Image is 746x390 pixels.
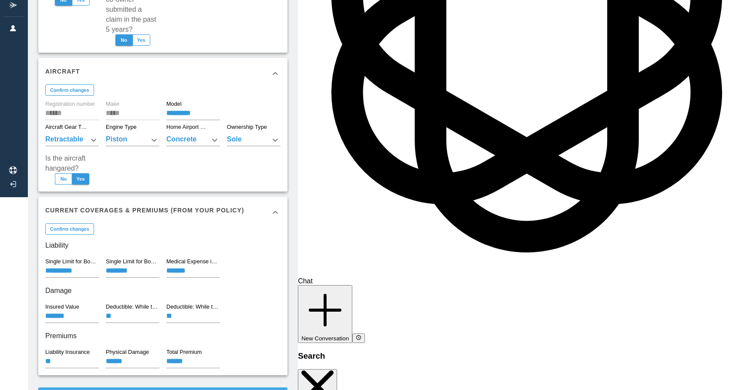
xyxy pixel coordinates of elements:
button: Confirm changes [45,84,94,96]
button: Yes [72,173,89,185]
label: Single Limit for Bodily Injury and Property Damage Liability including Passengers: Each Occurrence [45,258,99,266]
button: No [55,173,72,185]
label: Medical Expense including Crew: Each Person [166,258,220,266]
button: New Conversation [298,285,352,343]
h6: Liability [45,239,280,252]
label: Single Limit for Bodily Injury and Property Damage Liability: Each Passenger [106,258,159,266]
span: New Conversation [301,335,349,342]
h6: Aircraft [45,67,80,76]
label: Insured Value [45,303,79,311]
label: Total Premium [166,348,202,356]
label: Make [106,100,119,108]
div: Chat [298,277,746,285]
label: Liability Insurance [45,348,90,356]
div: Retractable [45,134,99,146]
button: No [115,34,133,46]
h6: Damage [45,285,280,297]
h6: Current Coverages & Premiums (from your policy) [45,205,244,215]
h3: Search [298,351,746,361]
label: Registration number [45,100,95,108]
label: Physical Damage [106,348,149,356]
h6: Premiums [45,330,280,342]
button: Confirm changes [45,223,94,235]
label: Home Airport Surface [166,123,209,131]
label: Ownership Type [227,123,267,131]
label: Model [166,100,182,108]
div: Piston [106,134,159,146]
label: Is the aircraft hangared? [45,153,99,173]
label: Deductible: While the aircraft is not in motion [166,303,220,311]
div: Sole [227,134,280,146]
label: Aircraft Gear Type [45,123,88,131]
div: Aircraft [38,58,287,89]
div: Current Coverages & Premiums (from your policy) [38,197,287,228]
label: Engine Type [106,123,137,131]
label: Deductible: While the aircraft is in Motion [106,303,159,311]
button: Yes [132,34,150,46]
div: Concrete [166,134,220,146]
